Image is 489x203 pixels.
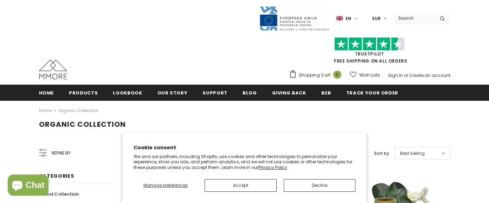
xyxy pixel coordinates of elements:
[334,37,405,51] img: Trust Pilot Stars
[157,90,188,96] span: Our Story
[272,85,306,100] a: Giving back
[321,85,331,100] a: B2B
[372,15,381,22] span: EUR
[346,15,351,22] span: en
[289,70,345,80] a: Shopping Cart 0
[346,85,398,100] a: Track your order
[6,175,51,197] inbox-online-store-chat: Shopify online store chat
[243,85,257,100] a: Blog
[39,188,79,200] a: Wood Collection
[409,72,450,78] a: Create an account
[299,72,330,79] span: Shopping Cart
[39,106,52,115] a: Home
[39,119,126,129] span: Organic Collection
[272,90,306,96] span: Giving back
[69,85,98,100] a: Products
[333,71,341,79] span: 0
[388,72,403,78] a: Sign In
[258,164,287,170] a: Privacy Policy
[259,6,329,31] img: Javni Razpis
[113,90,142,96] span: Lookbook
[52,149,71,157] span: Refine by
[58,107,99,113] a: Organic Collection
[69,90,98,96] span: Products
[321,90,331,96] span: B2B
[284,179,355,192] button: Decline
[202,85,227,100] a: support
[39,191,79,197] span: Wood Collection
[134,154,356,170] p: We and our partners, including Shopify, use cookies and other technologies to personalize your ex...
[39,172,74,179] span: Categories
[243,90,257,96] span: Blog
[205,179,276,192] button: Accept
[143,182,188,188] span: Manage preferences
[359,72,380,79] span: Wish Lists
[400,150,425,157] span: Best Selling
[355,51,384,57] a: Trustpilot
[39,60,67,79] img: MMORE Cases
[394,13,435,23] input: Search Site
[39,90,54,96] span: Home
[404,72,408,78] span: or
[157,85,188,100] a: Our Story
[336,15,343,21] img: i-lang-1.png
[346,90,398,96] span: Track your order
[134,144,356,151] h2: Cookie consent
[39,85,54,100] a: Home
[289,40,450,64] span: FREE SHIPPING ON ALL ORDERS
[259,15,329,21] a: Javni Razpis
[202,90,227,96] span: support
[113,85,142,100] a: Lookbook
[374,150,389,157] label: Sort by
[134,179,198,192] button: Manage preferences
[350,69,380,81] a: Wish Lists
